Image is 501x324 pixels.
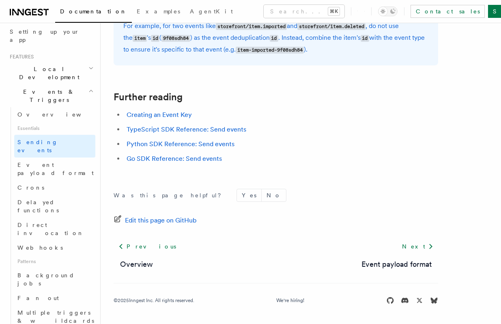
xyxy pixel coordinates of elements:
[14,240,95,255] a: Webhooks
[6,54,34,60] span: Features
[127,111,192,119] a: Creating an Event Key
[276,297,304,304] a: We're hiring!
[114,191,227,199] p: Was this page helpful?
[123,20,428,56] p: For example, for two events like and , do not use the 's ( ) as the event deduplication . Instead...
[14,195,95,218] a: Delayed functions
[411,5,485,18] a: Contact sales
[6,62,95,84] button: Local Development
[17,111,101,118] span: Overview
[127,125,246,133] a: TypeScript SDK Reference: Send events
[14,158,95,180] a: Event payload format
[125,215,197,226] span: Edit this page on GitHub
[17,244,63,251] span: Webhooks
[137,8,180,15] span: Examples
[14,135,95,158] a: Sending events
[17,184,44,191] span: Crons
[328,7,340,15] kbd: ⌘K
[14,107,95,122] a: Overview
[120,259,153,270] a: Overview
[127,155,222,162] a: Go SDK Reference: Send events
[185,2,238,22] a: AgentKit
[14,218,95,240] a: Direct invocation
[397,239,438,254] a: Next
[60,8,127,15] span: Documentation
[17,199,59,214] span: Delayed functions
[17,309,94,324] span: Multiple triggers & wildcards
[361,259,432,270] a: Event payload format
[361,35,369,42] code: id
[6,84,95,107] button: Events & Triggers
[378,6,398,16] button: Toggle dark mode
[17,139,58,153] span: Sending events
[6,65,88,81] span: Local Development
[114,91,183,103] a: Further reading
[6,24,95,47] a: Setting up your app
[237,189,261,201] button: Yes
[17,162,94,176] span: Event payload format
[127,140,234,148] a: Python SDK Reference: Send events
[264,5,344,18] button: Search...⌘K
[10,28,80,43] span: Setting up your app
[6,88,88,104] span: Events & Triggers
[262,189,286,201] button: No
[216,23,287,30] code: storefront/item.imported
[270,35,278,42] code: id
[17,272,75,287] span: Background jobs
[190,8,233,15] span: AgentKit
[14,180,95,195] a: Crons
[14,291,95,305] a: Fan out
[17,295,59,301] span: Fan out
[161,35,190,42] code: 9f08sdh84
[14,255,95,268] span: Patterns
[132,2,185,22] a: Examples
[14,122,95,135] span: Essentials
[133,35,147,42] code: item
[55,2,132,23] a: Documentation
[114,297,194,304] div: © 2025 Inngest Inc. All rights reserved.
[114,239,181,254] a: Previous
[151,35,159,42] code: id
[114,215,197,226] a: Edit this page on GitHub
[236,47,304,54] code: item-imported-9f08sdh84
[17,222,84,236] span: Direct invocation
[14,268,95,291] a: Background jobs
[297,23,366,30] code: storefront/item.deleted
